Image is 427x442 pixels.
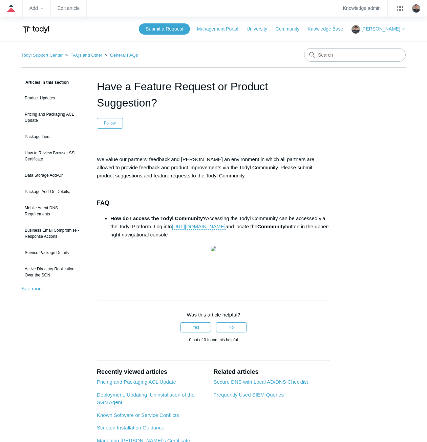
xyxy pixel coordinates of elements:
[21,53,63,58] a: Todyl Support Center
[257,224,285,229] strong: Community
[211,246,216,251] img: 38917302787731
[110,214,330,239] li: Accessing the Todyl Community can be accessed via the Todyl Platform. Log into and locate the but...
[172,224,225,230] a: [URL][DOMAIN_NAME]
[110,215,206,221] strong: How do I access the Todyl Community?
[307,25,350,33] a: Knowledge Base
[64,53,104,58] li: FAQs and Other
[304,48,406,62] input: Search
[21,263,87,282] a: Active Directory Replication Over the SGN
[216,322,247,332] button: This article was not helpful
[21,169,87,182] a: Data Storage Add-On
[21,286,43,291] a: See more
[97,367,207,377] h2: Recently viewed articles
[97,412,179,418] a: Known Software or Service Conflicts
[104,53,138,58] li: General FAQs
[189,338,238,342] span: 0 out of 0 found this helpful
[213,392,284,398] a: Frequently Used SIEM Queries
[21,201,87,220] a: Mobile Agent DNS Requirements
[197,25,245,33] a: Management Portal
[97,78,330,111] h1: Have a Feature Request or Product Suggestion?
[70,53,102,58] a: FAQs and Other
[21,23,50,36] img: Todyl Support Center Help Center home page
[58,6,80,10] a: Edit article
[21,108,87,127] a: Pricing and Packaging ACL Update
[213,367,330,377] h2: Related articles
[110,53,138,58] a: General FAQs
[97,425,164,430] a: Scripted Installation Guidance
[21,185,87,198] a: Package Add-On Details.
[247,25,274,33] a: University
[351,25,406,34] button: [PERSON_NAME]
[21,130,87,143] a: Package Tiers
[180,322,211,332] button: This article was helpful
[412,4,420,13] img: user avatar
[343,6,381,10] a: Knowledge admin
[29,6,44,10] zd-hc-trigger: Add
[187,312,240,318] span: Was this article helpful?
[21,80,69,85] span: Articles in this section
[21,246,87,259] a: Service Package Details
[97,155,330,180] p: We value our partners' feedback and [PERSON_NAME] an environment in which all partners are allowe...
[213,379,308,385] a: Secure DNS with Local AD/DNS Checklist
[139,23,190,35] a: Submit a Request
[361,26,400,32] span: [PERSON_NAME]
[21,147,87,166] a: How to Review Browser SSL Certificate
[97,198,330,208] h3: FAQ
[21,53,64,58] li: Todyl Support Center
[21,224,87,243] a: Business Email Compromise - Response Actions
[97,118,123,128] button: Follow Article
[97,379,176,385] a: Pricing and Packaging ACL Update
[276,25,306,33] a: Community
[97,392,195,405] a: Deployment, Updating, Uninstallation of the SGN Agent
[21,92,87,104] a: Product Updates
[412,4,420,13] zd-hc-trigger: Click your profile icon to open the profile menu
